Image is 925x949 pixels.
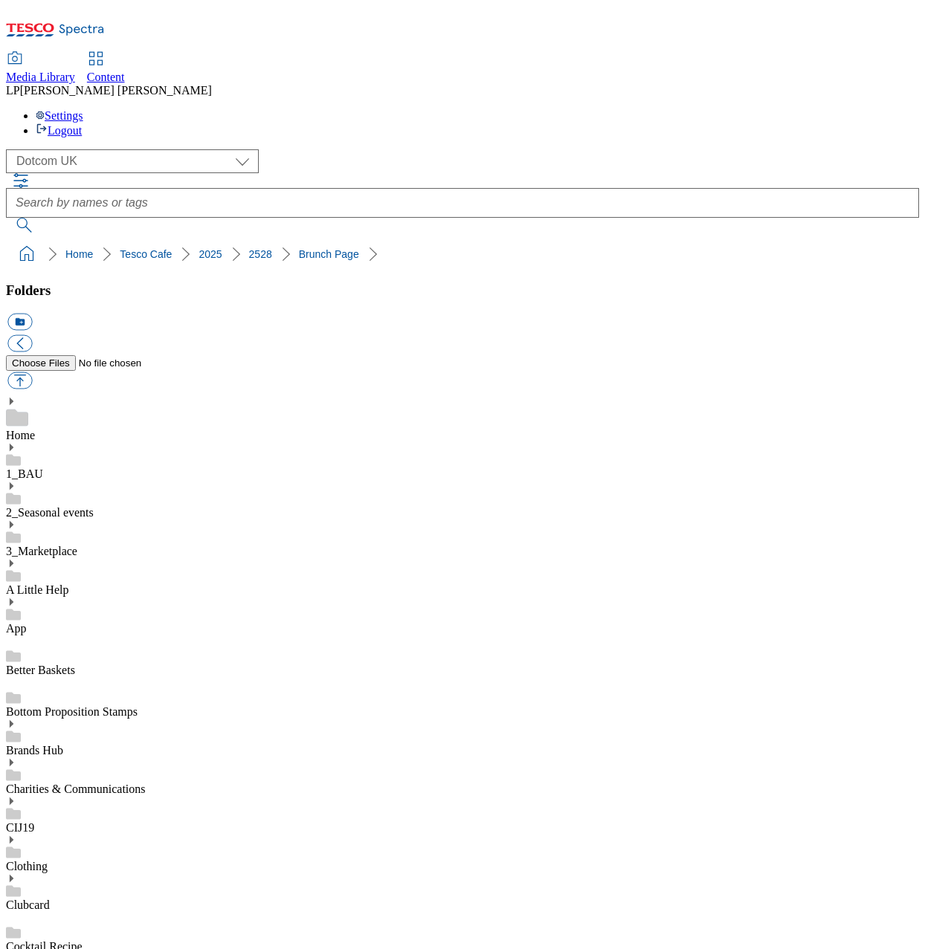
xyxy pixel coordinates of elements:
[6,744,63,757] a: Brands Hub
[6,71,75,83] span: Media Library
[6,898,50,911] a: Clubcard
[6,583,68,596] a: A Little Help
[6,282,919,299] h3: Folders
[15,242,39,266] a: home
[87,53,125,84] a: Content
[6,188,919,218] input: Search by names or tags
[87,71,125,83] span: Content
[6,821,34,834] a: CIJ19
[6,53,75,84] a: Media Library
[6,429,35,441] a: Home
[120,248,172,260] a: Tesco Cafe
[65,248,93,260] a: Home
[6,783,146,795] a: Charities & Communications
[6,545,77,557] a: 3_Marketplace
[36,124,82,137] a: Logout
[6,84,20,97] span: LP
[6,622,27,635] a: App
[6,664,75,676] a: Better Baskets
[6,860,48,872] a: Clothing
[6,467,43,480] a: 1_BAU
[20,84,212,97] span: [PERSON_NAME] [PERSON_NAME]
[299,248,359,260] a: Brunch Page
[6,705,138,718] a: Bottom Proposition Stamps
[36,109,83,122] a: Settings
[199,248,222,260] a: 2025
[6,240,919,268] nav: breadcrumb
[6,506,94,519] a: 2_Seasonal events
[249,248,272,260] a: 2528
